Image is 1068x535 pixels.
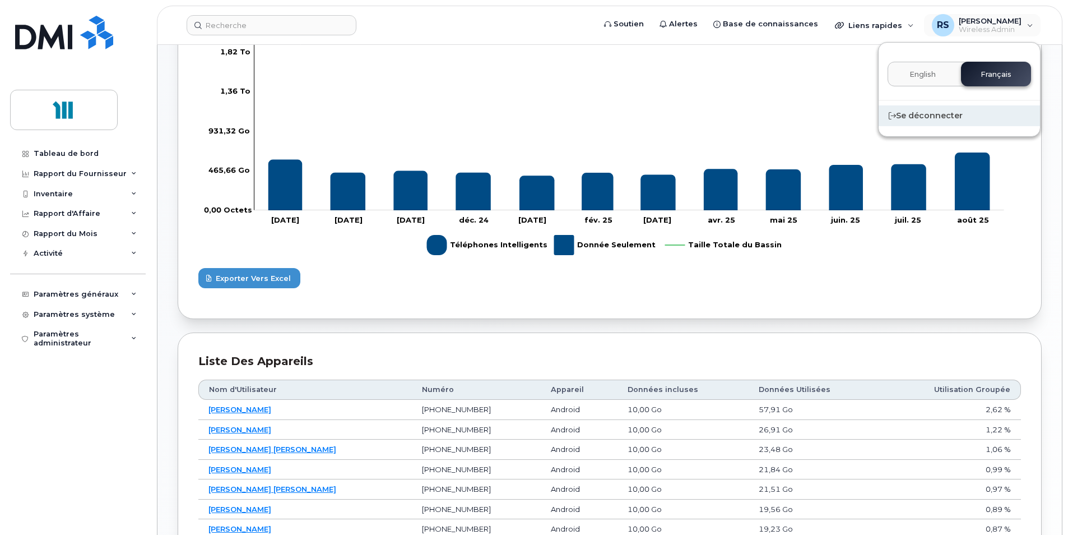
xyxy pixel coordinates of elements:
[652,13,705,35] a: Alertes
[957,215,989,224] tspan: août 25
[723,19,818,30] span: Base de connaissances
[198,380,412,400] th: Nom d'Utilisateur
[617,500,749,520] td: 10,00 Go
[617,440,749,460] td: 10,00 Go
[412,420,541,440] td: [PHONE_NUMBER]
[541,479,617,500] td: Android
[749,380,881,400] th: Données Utilisées
[412,400,541,420] td: [PHONE_NUMBER]
[596,13,652,35] a: Soutien
[268,153,990,176] g: Donnée Seulement
[412,380,541,400] th: Numéro
[541,460,617,480] td: Android
[208,465,271,474] a: [PERSON_NAME]
[705,13,826,35] a: Base de connaissances
[268,153,990,210] g: Téléphones Intelligents
[1019,486,1060,527] iframe: Messenger Launcher
[208,165,250,174] g: 0,00 Octets
[749,460,881,480] td: 21,84 Go
[412,500,541,520] td: [PHONE_NUMBER]
[937,19,949,32] span: RS
[427,230,547,260] g: Téléphones Intelligents
[412,460,541,480] td: [PHONE_NUMBER]
[827,14,922,36] div: Liens rapides
[643,215,671,224] tspan: [DATE]
[881,500,1021,520] td: 0,89 %
[208,524,271,533] a: [PERSON_NAME]
[881,420,1021,440] td: 1,22 %
[198,353,1021,370] div: Liste des Appareils
[614,19,644,30] span: Soutien
[541,440,617,460] td: Android
[924,14,1041,36] div: Rémy, Serge
[830,215,860,224] tspan: juin. 25
[208,126,250,135] g: 0,00 Octets
[208,165,250,174] tspan: 465,66 Go
[881,400,1021,420] td: 2,62 %
[881,380,1021,400] th: Utilisation Groupée
[208,126,250,135] tspan: 931,32 Go
[541,400,617,420] td: Android
[909,70,936,79] span: English
[749,479,881,500] td: 21,51 Go
[617,380,749,400] th: Données incluses
[518,215,546,224] tspan: [DATE]
[220,86,250,95] g: 0,00 Octets
[271,215,299,224] tspan: [DATE]
[749,440,881,460] td: 23,48 Go
[617,420,749,440] td: 10,00 Go
[749,500,881,520] td: 19,56 Go
[198,268,1021,288] a: Exporter vers Excel
[617,400,749,420] td: 10,00 Go
[665,230,782,260] g: Taille Totale du Bassin
[881,479,1021,500] td: 0,97 %
[208,405,271,414] a: [PERSON_NAME]
[412,440,541,460] td: [PHONE_NUMBER]
[220,47,250,56] g: 0,00 Octets
[412,479,541,500] td: [PHONE_NUMBER]
[541,420,617,440] td: Android
[554,230,656,260] g: Donnée Seulement
[541,500,617,520] td: Android
[204,205,252,214] tspan: 0,00 Octets
[187,15,356,35] input: Recherche
[617,460,749,480] td: 10,00 Go
[894,215,921,224] tspan: juil. 25
[708,215,735,224] tspan: avr. 25
[584,215,612,224] tspan: fév. 25
[208,505,271,514] a: [PERSON_NAME]
[208,425,271,434] a: [PERSON_NAME]
[541,380,617,400] th: Appareil
[397,215,425,224] tspan: [DATE]
[427,230,782,260] g: Légende
[881,440,1021,460] td: 1,06 %
[848,21,902,30] span: Liens rapides
[204,7,1004,259] g: Graphique
[959,25,1021,34] span: Wireless Admin
[216,273,291,284] span: Exporter vers Excel
[208,445,336,454] a: [PERSON_NAME] [PERSON_NAME]
[208,485,336,494] a: [PERSON_NAME] [PERSON_NAME]
[749,420,881,440] td: 26,91 Go
[669,19,698,30] span: Alertes
[220,47,250,56] tspan: 1,82 To
[459,215,489,224] tspan: déc. 24
[959,16,1021,25] span: [PERSON_NAME]
[879,105,1040,126] div: Se déconnecter
[749,400,881,420] td: 57,91 Go
[617,479,749,500] td: 10,00 Go
[770,215,797,224] tspan: mai 25
[881,460,1021,480] td: 0,99 %
[220,86,250,95] tspan: 1,36 To
[198,268,300,288] button: Exporter vers Excel
[335,215,363,224] tspan: [DATE]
